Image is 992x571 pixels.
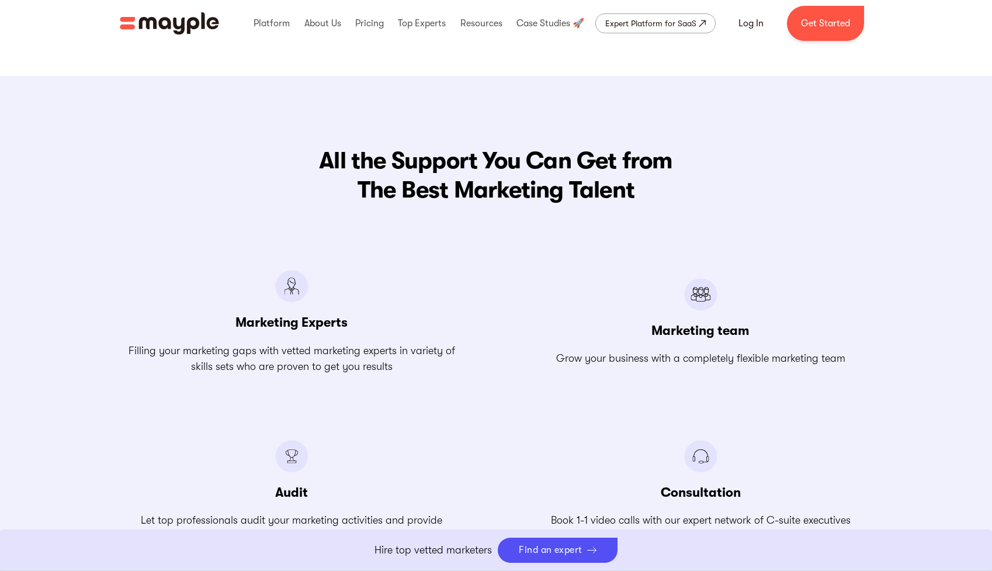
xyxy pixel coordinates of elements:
[395,5,449,42] div: Top Experts
[595,13,716,33] a: Expert Platform for SaaS
[120,175,872,205] span: The Best Marketing Talent
[457,5,505,42] div: Resources
[651,323,750,340] h3: Marketing team
[352,5,387,42] div: Pricing
[724,9,778,37] a: Log In
[120,12,219,34] img: Mayple logo
[787,6,864,41] a: Get Started
[661,485,741,501] h3: Consultation
[529,513,872,544] p: Book 1-1 video calls with our expert network of C-suite executives experienced in your niche
[120,146,872,205] h2: All the Support You Can Get from
[251,5,293,42] div: Platform
[120,343,463,375] p: Filling your marketing gaps with vetted marketing experts in variety of skills sets who are prove...
[275,485,308,501] h3: Audit
[556,351,845,366] p: Grow your business with a completely flexible marketing team
[605,16,696,30] div: Expert Platform for SaaS
[120,513,463,544] p: Let top professionals audit your marketing activities and provide actionable recommendations to y...
[301,5,344,42] div: About Us
[235,314,348,331] h3: Marketing Experts
[120,12,219,34] a: home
